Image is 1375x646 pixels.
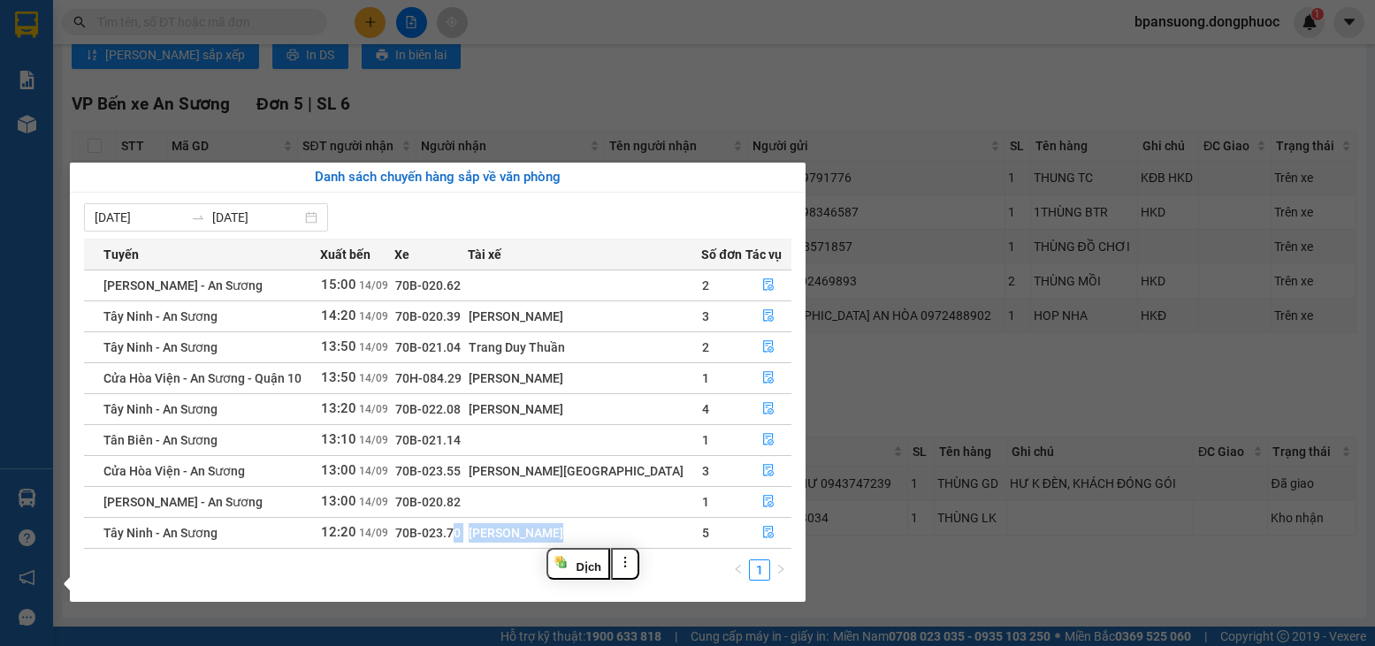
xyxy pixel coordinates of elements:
span: Xe [394,245,409,264]
span: Cửa Hòa Viện - An Sương [103,464,245,478]
button: file-done [746,271,791,300]
button: right [770,559,791,581]
button: file-done [746,333,791,361]
button: file-done [746,364,791,392]
button: file-done [746,457,791,485]
span: file-done [762,495,775,509]
span: file-done [762,526,775,540]
span: file-done [762,402,775,416]
div: [PERSON_NAME] [469,399,700,419]
span: VPAS1409250036 [88,112,185,125]
span: 3 [702,309,709,323]
span: Tây Ninh - An Sương [103,402,218,416]
span: 13:50 [321,369,356,385]
span: 4 [702,402,709,416]
div: [PERSON_NAME][GEOGRAPHIC_DATA] [469,461,700,481]
span: left [733,564,744,574]
span: Cửa Hòa Viện - An Sương - Quận 10 [103,371,302,385]
div: Trang Duy Thuần [469,338,700,357]
span: 13:10 [321,431,356,447]
span: 70B-023.70 [395,526,461,540]
span: 2 [702,340,709,354]
input: Đến ngày [212,208,302,227]
span: [PERSON_NAME]: [5,114,185,125]
button: file-done [746,302,791,331]
div: Danh sách chuyến hàng sắp về văn phòng [84,167,791,188]
span: 13:00 [321,493,356,509]
span: file-done [762,340,775,354]
span: 14:20 [321,308,356,323]
span: In ngày: [5,128,108,139]
span: 5 [702,526,709,540]
span: file-done [762,278,775,293]
span: file-done [762,371,775,385]
span: Bến xe [GEOGRAPHIC_DATA] [140,28,238,50]
span: ----------------------------------------- [48,95,217,110]
button: file-done [746,488,791,516]
span: 1 [702,371,709,385]
span: 13:20 [321,400,356,416]
span: 15:00 [321,277,356,293]
span: 70B-022.08 [395,402,461,416]
div: [PERSON_NAME] [469,307,700,326]
span: Tác vụ [745,245,782,264]
span: Tân Biên - An Sương [103,433,218,447]
span: to [191,210,205,224]
span: 70B-021.14 [395,433,461,447]
span: 01 Võ Văn Truyện, KP.1, Phường 2 [140,53,243,75]
span: Tài xế [468,245,501,264]
span: file-done [762,464,775,478]
span: 70B-020.82 [395,495,461,509]
button: file-done [746,426,791,454]
span: 1 [702,433,709,447]
span: Tây Ninh - An Sương [103,340,218,354]
a: 1 [750,560,769,580]
span: 70H-084.29 [395,371,462,385]
span: [PERSON_NAME] - An Sương [103,495,263,509]
button: file-done [746,519,791,547]
span: 14/09 [359,341,388,353]
span: 1 [702,495,709,509]
span: 70B-021.04 [395,340,461,354]
span: Tuyến [103,245,139,264]
span: file-done [762,433,775,447]
span: 3 [702,464,709,478]
span: 14/09 [359,434,388,446]
span: 14/09 [359,403,388,415]
span: 14/09 [359,372,388,384]
span: right [775,564,786,574]
span: Tây Ninh - An Sương [103,309,218,323]
span: 2 [702,278,709,293]
span: swap-right [191,210,205,224]
span: 14/09 [359,496,388,508]
span: 13:00 [321,462,356,478]
div: [PERSON_NAME] [469,369,700,388]
span: 14/09 [359,465,388,477]
div: [PERSON_NAME] [469,523,700,543]
span: 70B-020.62 [395,278,461,293]
span: Hotline: 19001152 [140,79,217,89]
strong: ĐỒNG PHƯỚC [140,10,242,25]
li: Next Page [770,559,791,581]
span: 10:01:44 [DATE] [39,128,108,139]
span: [PERSON_NAME] - An Sương [103,278,263,293]
li: 1 [749,559,770,581]
span: 14/09 [359,279,388,292]
span: 70B-020.39 [395,309,461,323]
span: file-done [762,309,775,323]
span: Tây Ninh - An Sương [103,526,218,540]
input: Từ ngày [95,208,184,227]
li: Previous Page [728,559,749,581]
button: left [728,559,749,581]
span: Xuất bến [320,245,370,264]
button: file-done [746,395,791,423]
span: 70B-023.55 [395,464,461,478]
span: 14/09 [359,310,388,323]
span: Số đơn [701,245,742,264]
span: 14/09 [359,527,388,539]
span: 13:50 [321,338,356,354]
img: logo [6,11,85,88]
span: 12:20 [321,524,356,540]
